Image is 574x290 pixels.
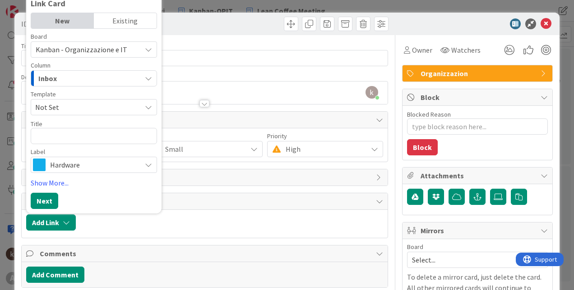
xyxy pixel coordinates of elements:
[38,72,57,84] span: Inbox
[267,133,383,139] div: Priority
[421,225,536,236] span: Mirrors
[21,42,33,50] label: Title
[26,214,76,231] button: Add Link
[40,172,371,183] span: Tasks
[31,62,51,68] span: Column
[412,45,432,55] span: Owner
[40,248,371,259] span: Comments
[50,159,137,171] span: Hardware
[286,143,363,155] span: High
[21,73,52,81] span: Description
[40,114,371,125] span: Custom Fields
[36,45,127,54] span: Kanban - Organizzazione e IT
[412,254,528,266] span: Select...
[147,133,263,139] div: Size
[421,92,536,103] span: Block
[31,33,47,40] span: Board
[35,101,134,113] span: Not Set
[26,267,84,283] button: Add Comment
[31,177,157,188] a: Show More...
[31,120,42,128] label: Title
[407,244,423,250] span: Board
[421,170,536,181] span: Attachments
[451,45,481,55] span: Watchers
[40,196,371,207] span: Links
[366,86,378,99] img: AAcHTtd5rm-Hw59dezQYKVkaI0MZoYjvbSZnFopdN0t8vu62=s96-c
[31,91,56,97] span: Template
[31,193,58,209] button: Next
[31,13,94,28] div: New
[421,68,536,79] span: Organizzazion
[407,110,451,118] label: Blocked Reason
[19,1,41,12] span: Support
[94,13,157,28] div: Existing
[21,18,42,29] span: ID
[31,149,45,155] span: Label
[31,70,157,86] button: Inbox
[407,139,438,155] button: Block
[165,143,242,155] span: Small
[21,50,388,66] input: type card name here...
